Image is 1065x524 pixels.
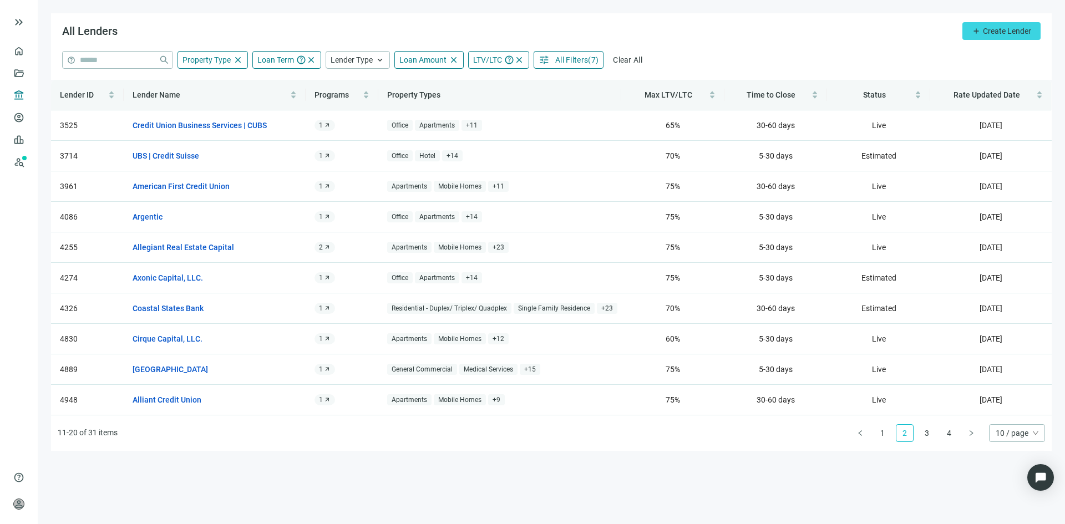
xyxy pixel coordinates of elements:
[555,55,588,64] span: All Filters
[473,55,502,64] span: LTV/LTC
[747,90,795,99] span: Time to Close
[387,333,432,345] span: Apartments
[874,424,891,442] li: 1
[415,272,459,284] span: Apartments
[12,16,26,29] button: keyboard_double_arrow_right
[387,242,432,253] span: Apartments
[387,150,413,162] span: Office
[980,212,1002,221] span: [DATE]
[315,90,349,99] span: Programs
[488,242,509,253] span: + 23
[387,90,440,99] span: Property Types
[449,55,459,65] span: close
[399,55,447,64] span: Loan Amount
[319,182,323,191] span: 1
[434,242,486,253] span: Mobile Homes
[51,171,124,202] td: 3961
[13,90,21,101] span: account_balance
[133,211,163,223] a: Argentic
[13,498,24,510] span: person
[133,333,202,345] a: Cirque Capital, LLC.
[133,394,201,406] a: Alliant Credit Union
[666,212,680,221] span: 75 %
[980,304,1002,313] span: [DATE]
[461,211,482,223] span: + 14
[442,150,463,162] span: + 14
[872,243,886,252] span: Live
[387,364,457,375] span: General Commercial
[666,304,680,313] span: 70 %
[1027,464,1054,491] div: Open Intercom Messenger
[58,424,118,442] li: 11-20 of 31 items
[319,121,323,130] span: 1
[514,303,595,314] span: Single Family Residence
[324,152,331,159] span: arrow_outward
[233,55,243,65] span: close
[51,202,124,232] td: 4086
[324,183,331,190] span: arrow_outward
[62,24,118,38] span: All Lenders
[962,22,1041,40] button: addCreate Lender
[724,141,828,171] td: 5-30 days
[980,365,1002,374] span: [DATE]
[133,119,267,131] a: Credit Union Business Services | CUBS
[504,55,514,65] span: help
[133,241,234,253] a: Allegiant Real Estate Capital
[724,385,828,415] td: 30-60 days
[666,243,680,252] span: 75 %
[51,110,124,141] td: 3525
[724,324,828,354] td: 5-30 days
[51,263,124,293] td: 4274
[133,90,180,99] span: Lender Name
[319,395,323,404] span: 1
[324,122,331,129] span: arrow_outward
[133,363,208,375] a: [GEOGRAPHIC_DATA]
[520,364,540,375] span: + 15
[67,56,75,64] span: help
[861,304,896,313] span: Estimated
[597,303,617,314] span: + 23
[940,424,958,442] li: 4
[375,55,385,65] span: keyboard_arrow_up
[51,354,124,385] td: 4889
[861,151,896,160] span: Estimated
[534,51,603,69] button: tuneAll Filters(7)
[133,272,203,284] a: Axonic Capital, LLC.
[13,472,24,483] span: help
[980,243,1002,252] span: [DATE]
[306,55,316,65] span: close
[872,121,886,130] span: Live
[980,182,1002,191] span: [DATE]
[415,150,440,162] span: Hotel
[980,395,1002,404] span: [DATE]
[666,334,680,343] span: 60 %
[459,364,518,375] span: Medical Services
[874,425,891,441] a: 1
[872,395,886,404] span: Live
[983,27,1031,35] span: Create Lender
[331,55,373,64] span: Lender Type
[434,333,486,345] span: Mobile Homes
[319,304,323,313] span: 1
[872,334,886,343] span: Live
[488,394,505,406] span: + 9
[387,181,432,192] span: Apartments
[514,55,524,65] span: close
[724,354,828,385] td: 5-30 days
[666,121,680,130] span: 65 %
[861,273,896,282] span: Estimated
[872,182,886,191] span: Live
[896,425,913,441] a: 2
[434,181,486,192] span: Mobile Homes
[919,425,935,441] a: 3
[51,232,124,263] td: 4255
[319,243,323,252] span: 2
[666,151,680,160] span: 70 %
[972,27,981,35] span: add
[724,293,828,324] td: 30-60 days
[863,90,886,99] span: Status
[539,54,550,65] span: tune
[296,55,306,65] span: help
[851,424,869,442] button: left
